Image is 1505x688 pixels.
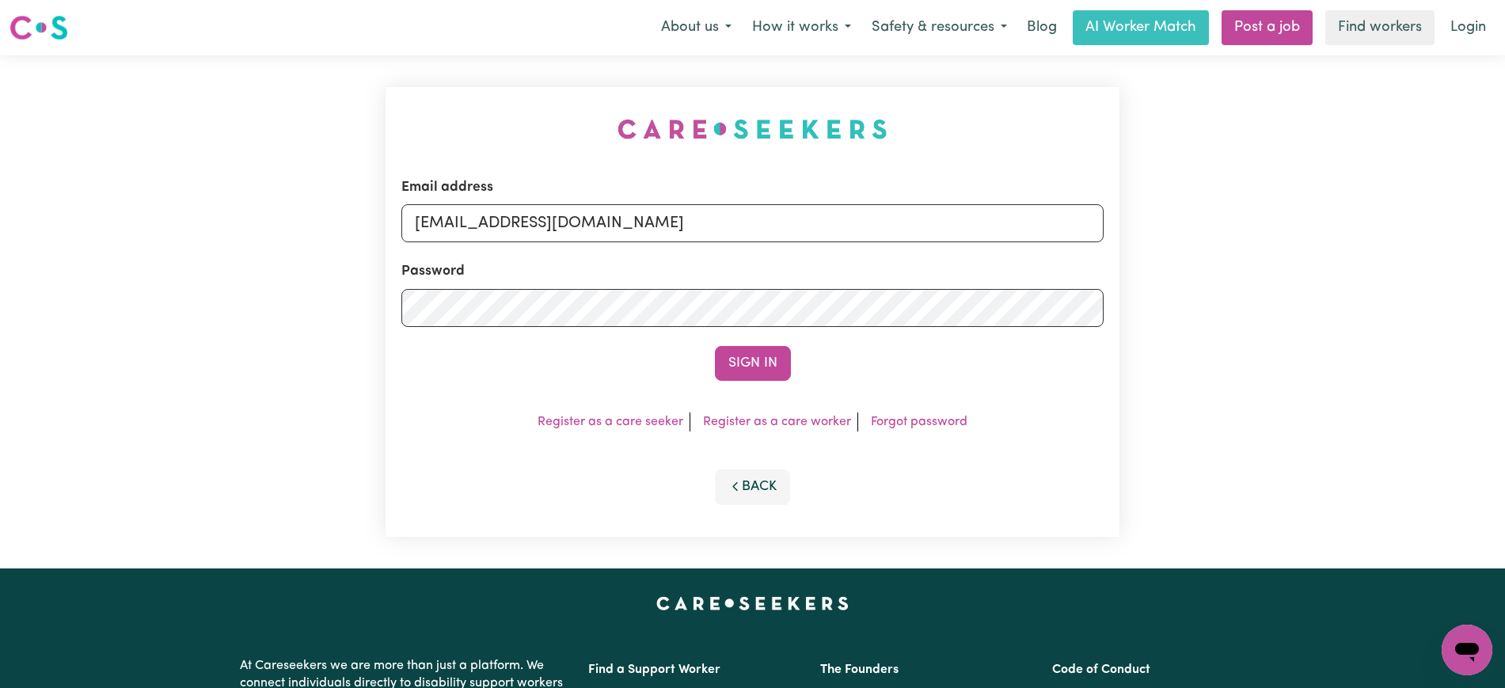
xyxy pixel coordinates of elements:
a: Careseekers home page [656,597,849,610]
button: About us [651,11,742,44]
a: Careseekers logo [10,10,68,46]
a: Register as a care seeker [538,416,683,428]
a: AI Worker Match [1073,10,1209,45]
a: Register as a care worker [703,416,851,428]
label: Password [401,261,465,282]
a: Post a job [1222,10,1313,45]
iframe: Button to launch messaging window [1442,625,1492,675]
button: Sign In [715,346,791,381]
button: Back [715,469,791,504]
label: Email address [401,177,493,198]
a: Find workers [1325,10,1435,45]
input: Email address [401,204,1104,242]
a: Code of Conduct [1052,663,1150,676]
button: How it works [742,11,861,44]
button: Safety & resources [861,11,1017,44]
img: Careseekers logo [10,13,68,42]
a: Find a Support Worker [588,663,720,676]
a: Login [1441,10,1495,45]
a: The Founders [820,663,899,676]
a: Blog [1017,10,1066,45]
a: Forgot password [871,416,967,428]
